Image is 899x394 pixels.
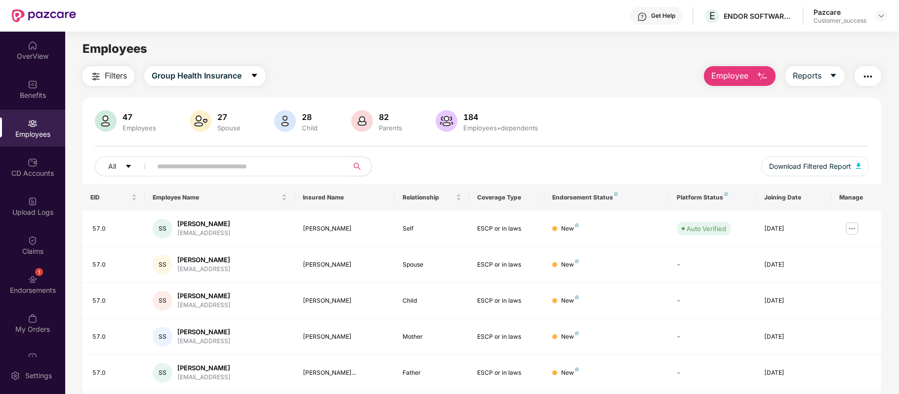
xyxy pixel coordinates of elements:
img: svg+xml;base64,PHN2ZyBpZD0iRW1wbG95ZWVzIiB4bWxucz0iaHR0cDovL3d3dy53My5vcmcvMjAwMC9zdmciIHdpZHRoPS... [28,118,38,128]
span: All [108,161,116,172]
img: svg+xml;base64,PHN2ZyB4bWxucz0iaHR0cDovL3d3dy53My5vcmcvMjAwMC9zdmciIHhtbG5zOnhsaW5rPSJodHRwOi8vd3... [351,110,373,132]
img: svg+xml;base64,PHN2ZyBpZD0iSGVscC0zMngzMiIgeG1sbnM9Imh0dHA6Ly93d3cudzMub3JnLzIwMDAvc3ZnIiB3aWR0aD... [637,12,647,22]
span: caret-down [829,72,837,80]
div: ENDOR SOFTWARE PRIVATE LIMITED [724,11,793,21]
img: svg+xml;base64,PHN2ZyBpZD0iQ0RfQWNjb3VudHMiIGRhdGEtbmFtZT0iQ0QgQWNjb3VudHMiIHhtbG5zPSJodHRwOi8vd3... [28,158,38,167]
img: svg+xml;base64,PHN2ZyBpZD0iSG9tZSIgeG1sbnM9Imh0dHA6Ly93d3cudzMub3JnLzIwMDAvc3ZnIiB3aWR0aD0iMjAiIG... [28,40,38,50]
div: ESCP or in laws [477,368,536,378]
img: svg+xml;base64,PHN2ZyB4bWxucz0iaHR0cDovL3d3dy53My5vcmcvMjAwMC9zdmciIHdpZHRoPSIyNCIgaGVpZ2h0PSIyNC... [862,71,874,82]
div: [PERSON_NAME] [303,296,387,306]
button: Download Filtered Report [761,157,869,176]
button: Reportscaret-down [785,66,845,86]
img: svg+xml;base64,PHN2ZyB4bWxucz0iaHR0cDovL3d3dy53My5vcmcvMjAwMC9zdmciIHdpZHRoPSI4IiBoZWlnaHQ9IjgiIH... [575,331,579,335]
span: Reports [793,70,821,82]
span: search [347,162,367,170]
div: 1 [35,268,43,276]
button: Group Health Insurancecaret-down [144,66,266,86]
img: svg+xml;base64,PHN2ZyB4bWxucz0iaHR0cDovL3d3dy53My5vcmcvMjAwMC9zdmciIHdpZHRoPSI4IiBoZWlnaHQ9IjgiIH... [575,223,579,227]
div: [DATE] [764,260,823,270]
div: Child [403,296,462,306]
div: [DATE] [764,332,823,342]
div: New [561,368,579,378]
img: svg+xml;base64,PHN2ZyB4bWxucz0iaHR0cDovL3d3dy53My5vcmcvMjAwMC9zdmciIHdpZHRoPSI4IiBoZWlnaHQ9IjgiIH... [575,259,579,263]
img: svg+xml;base64,PHN2ZyB4bWxucz0iaHR0cDovL3d3dy53My5vcmcvMjAwMC9zdmciIHdpZHRoPSI4IiBoZWlnaHQ9IjgiIH... [724,192,728,196]
th: EID [82,184,145,211]
span: Group Health Insurance [152,70,242,82]
div: Employees+dependents [461,124,540,132]
img: New Pazcare Logo [12,9,76,22]
img: svg+xml;base64,PHN2ZyBpZD0iQ2xhaW0iIHhtbG5zPSJodHRwOi8vd3d3LnczLm9yZy8yMDAwL3N2ZyIgd2lkdGg9IjIwIi... [28,236,38,245]
th: Insured Name [295,184,395,211]
td: - [669,247,756,283]
img: svg+xml;base64,PHN2ZyB4bWxucz0iaHR0cDovL3d3dy53My5vcmcvMjAwMC9zdmciIHdpZHRoPSI4IiBoZWlnaHQ9IjgiIH... [575,367,579,371]
div: [DATE] [764,368,823,378]
span: Download Filtered Report [769,161,851,172]
div: [EMAIL_ADDRESS] [177,229,231,238]
div: ESCP or in laws [477,224,536,234]
div: New [561,224,579,234]
div: [DATE] [764,296,823,306]
div: SS [153,255,172,275]
div: Endorsement Status [552,194,661,201]
td: - [669,319,756,355]
th: Relationship [395,184,470,211]
div: 57.0 [92,224,137,234]
div: [DATE] [764,224,823,234]
span: Employees [82,41,147,56]
div: 57.0 [92,332,137,342]
img: svg+xml;base64,PHN2ZyB4bWxucz0iaHR0cDovL3d3dy53My5vcmcvMjAwMC9zdmciIHhtbG5zOnhsaW5rPSJodHRwOi8vd3... [856,163,861,169]
img: svg+xml;base64,PHN2ZyB4bWxucz0iaHR0cDovL3d3dy53My5vcmcvMjAwMC9zdmciIHhtbG5zOnhsaW5rPSJodHRwOi8vd3... [436,110,457,132]
img: svg+xml;base64,PHN2ZyB4bWxucz0iaHR0cDovL3d3dy53My5vcmcvMjAwMC9zdmciIHdpZHRoPSIyNCIgaGVpZ2h0PSIyNC... [90,71,102,82]
img: svg+xml;base64,PHN2ZyB4bWxucz0iaHR0cDovL3d3dy53My5vcmcvMjAwMC9zdmciIHdpZHRoPSI4IiBoZWlnaHQ9IjgiIH... [575,295,579,299]
span: Relationship [403,194,454,201]
div: [PERSON_NAME] [303,224,387,234]
img: svg+xml;base64,PHN2ZyB4bWxucz0iaHR0cDovL3d3dy53My5vcmcvMjAwMC9zdmciIHhtbG5zOnhsaW5rPSJodHRwOi8vd3... [95,110,117,132]
span: Employee [711,70,748,82]
div: 57.0 [92,296,137,306]
div: 82 [377,112,404,122]
img: svg+xml;base64,PHN2ZyBpZD0iTXlfT3JkZXJzIiBkYXRhLW5hbWU9Ik15IE9yZGVycyIgeG1sbnM9Imh0dHA6Ly93d3cudz... [28,314,38,323]
td: - [669,283,756,319]
div: [PERSON_NAME] [177,291,231,301]
td: - [669,355,756,391]
div: SS [153,327,172,347]
div: New [561,332,579,342]
img: svg+xml;base64,PHN2ZyBpZD0iRHJvcGRvd24tMzJ4MzIiIHhtbG5zPSJodHRwOi8vd3d3LnczLm9yZy8yMDAwL3N2ZyIgd2... [877,12,885,20]
div: SS [153,219,172,238]
div: SS [153,363,172,383]
img: svg+xml;base64,PHN2ZyBpZD0iRW5kb3JzZW1lbnRzIiB4bWxucz0iaHR0cDovL3d3dy53My5vcmcvMjAwMC9zdmciIHdpZH... [28,275,38,284]
img: svg+xml;base64,PHN2ZyBpZD0iQmVuZWZpdHMiIHhtbG5zPSJodHRwOi8vd3d3LnczLm9yZy8yMDAwL3N2ZyIgd2lkdGg9Ij... [28,79,38,89]
img: svg+xml;base64,PHN2ZyBpZD0iVXBsb2FkX0xvZ3MiIGRhdGEtbmFtZT0iVXBsb2FkIExvZ3MiIHhtbG5zPSJodHRwOi8vd3... [28,197,38,206]
div: [EMAIL_ADDRESS] [177,337,231,346]
span: E [709,10,715,22]
button: search [347,157,372,176]
div: Mother [403,332,462,342]
div: [PERSON_NAME] [303,260,387,270]
div: [PERSON_NAME] [177,219,231,229]
div: Father [403,368,462,378]
div: [EMAIL_ADDRESS] [177,265,231,274]
div: [EMAIL_ADDRESS] [177,373,231,382]
th: Employee Name [145,184,294,211]
div: New [561,296,579,306]
div: Spouse [403,260,462,270]
button: Employee [704,66,776,86]
div: [PERSON_NAME]... [303,368,387,378]
div: 57.0 [92,368,137,378]
div: [PERSON_NAME] [177,255,231,265]
img: manageButton [844,221,860,236]
th: Manage [831,184,881,211]
div: 57.0 [92,260,137,270]
button: Allcaret-down [95,157,155,176]
div: Parents [377,124,404,132]
div: 184 [461,112,540,122]
div: Spouse [215,124,243,132]
img: svg+xml;base64,PHN2ZyBpZD0iVXBkYXRlZCIgeG1sbnM9Imh0dHA6Ly93d3cudzMub3JnLzIwMDAvc3ZnIiB3aWR0aD0iMj... [28,353,38,362]
button: Filters [82,66,134,86]
span: Employee Name [153,194,279,201]
span: EID [90,194,129,201]
img: svg+xml;base64,PHN2ZyBpZD0iU2V0dGluZy0yMHgyMCIgeG1sbnM9Imh0dHA6Ly93d3cudzMub3JnLzIwMDAvc3ZnIiB3aW... [10,371,20,381]
div: Self [403,224,462,234]
img: svg+xml;base64,PHN2ZyB4bWxucz0iaHR0cDovL3d3dy53My5vcmcvMjAwMC9zdmciIHhtbG5zOnhsaW5rPSJodHRwOi8vd3... [190,110,211,132]
div: Child [300,124,320,132]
